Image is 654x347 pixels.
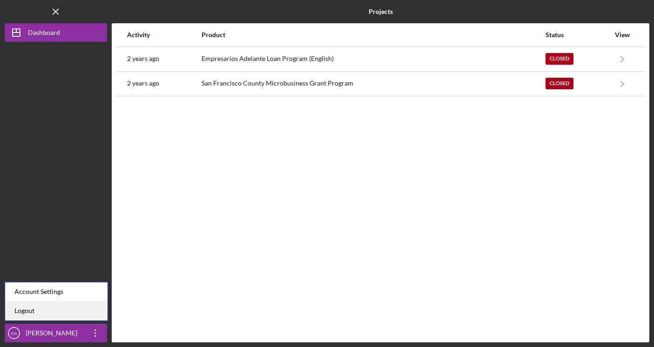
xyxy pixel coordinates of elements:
[23,324,84,345] div: [PERSON_NAME]
[28,23,60,44] div: Dashboard
[369,8,393,15] b: Projects
[127,80,159,87] time: 2023-04-07 08:56
[5,324,107,342] button: CA[PERSON_NAME]
[611,31,634,39] div: View
[546,31,610,39] div: Status
[5,282,108,301] div: Account Settings
[202,47,545,71] div: Empresarios Adelante Loan Program (English)
[127,31,201,39] div: Activity
[202,72,545,95] div: San Francisco County Microbusiness Grant Program
[5,23,107,42] button: Dashboard
[546,78,573,89] div: Closed
[5,301,108,320] a: Logout
[127,55,159,62] time: 2023-05-23 01:29
[202,31,545,39] div: Product
[546,53,573,65] div: Closed
[11,331,17,336] text: CA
